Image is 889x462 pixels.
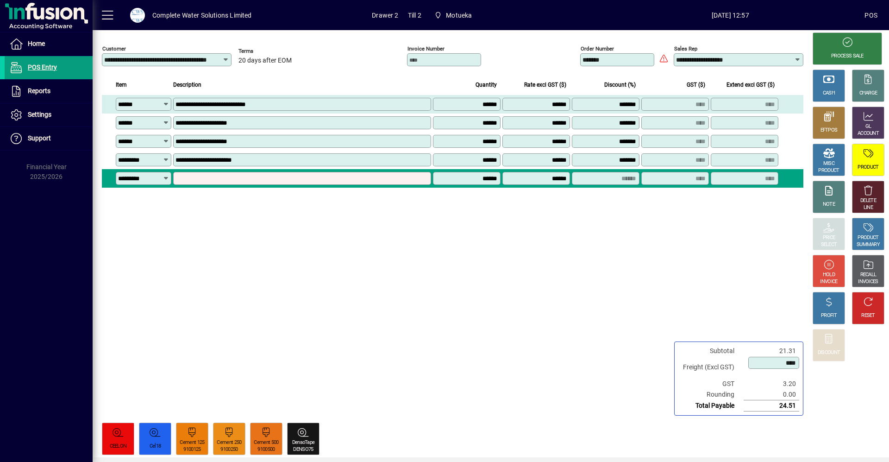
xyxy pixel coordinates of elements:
[110,443,127,450] div: CEELON
[220,446,238,453] div: 9100250
[860,272,876,278] div: RECALL
[581,45,614,52] mat-label: Order number
[173,80,201,90] span: Description
[5,80,93,103] a: Reports
[678,379,744,389] td: GST
[292,439,315,446] div: DensoTape
[116,80,127,90] span: Item
[823,201,835,208] div: NOTE
[865,123,871,130] div: GL
[823,234,835,241] div: PRICE
[238,48,294,54] span: Terms
[293,446,313,453] div: DENSO75
[28,63,57,71] span: POS Entry
[524,80,566,90] span: Rate excl GST ($)
[183,446,200,453] div: 9100125
[857,241,880,248] div: SUMMARY
[238,57,292,64] span: 20 days after EOM
[28,87,50,95] span: Reports
[372,8,398,23] span: Drawer 2
[678,389,744,400] td: Rounding
[5,127,93,150] a: Support
[858,164,878,171] div: PRODUCT
[150,443,161,450] div: Cel18
[596,8,864,23] span: [DATE] 12:57
[864,204,873,211] div: LINE
[744,346,799,356] td: 21.31
[744,400,799,411] td: 24.51
[744,379,799,389] td: 3.20
[28,40,45,47] span: Home
[678,346,744,356] td: Subtotal
[858,130,879,137] div: ACCOUNT
[28,134,51,142] span: Support
[180,439,204,446] div: Cement 125
[678,400,744,411] td: Total Payable
[687,80,705,90] span: GST ($)
[5,32,93,56] a: Home
[476,80,497,90] span: Quantity
[446,8,472,23] span: Motueka
[123,7,152,24] button: Profile
[860,197,876,204] div: DELETE
[407,45,444,52] mat-label: Invoice number
[152,8,252,23] div: Complete Water Solutions Limited
[820,278,837,285] div: INVOICE
[823,160,834,167] div: MISC
[726,80,775,90] span: Extend excl GST ($)
[217,439,241,446] div: Cement 250
[818,349,840,356] div: DISCOUNT
[604,80,636,90] span: Discount (%)
[674,45,697,52] mat-label: Sales rep
[102,45,126,52] mat-label: Customer
[858,278,878,285] div: INVOICES
[5,103,93,127] a: Settings
[431,7,476,24] span: Motueka
[831,53,864,60] div: PROCESS SALE
[858,234,878,241] div: PRODUCT
[254,439,278,446] div: Cement 500
[861,312,875,319] div: RESET
[818,167,839,174] div: PRODUCT
[864,8,877,23] div: POS
[257,446,275,453] div: 9100500
[678,356,744,379] td: Freight (Excl GST)
[408,8,421,23] span: Till 2
[744,389,799,400] td: 0.00
[820,127,838,134] div: EFTPOS
[859,90,877,97] div: CHARGE
[823,272,835,278] div: HOLD
[823,90,835,97] div: CASH
[821,241,837,248] div: SELECT
[821,312,837,319] div: PROFIT
[28,111,51,118] span: Settings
